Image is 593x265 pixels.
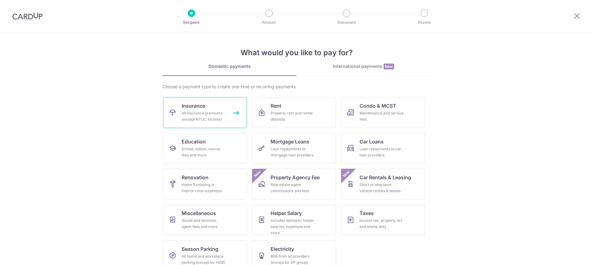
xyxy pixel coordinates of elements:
div: Maintenance and service fees [360,110,404,122]
span: Miscellaneous [182,209,216,217]
span: Insurance [182,102,205,110]
div: Choose a payment type to create one-time or recurring payments. [162,84,431,90]
p: Recipient [169,19,214,26]
a: Helper SalaryIncludes domestic helper salaries, expenses and more [252,205,336,235]
div: Short or long‑term vehicle rentals & leases [360,182,404,194]
p: Review [402,19,447,26]
a: MiscellaneousGoods and services, agent fees and more [163,205,247,235]
span: Helper Salary [271,209,302,217]
a: InsuranceAll insurance premiums (except NTUC Income) [163,97,247,128]
span: Condo & MCST [360,102,396,110]
a: Car LoansLoan repayments to car loan providers [341,133,425,164]
div: Real estate agent commissions and fees [271,182,315,194]
span: Renovation [182,174,208,181]
a: Condo & MCSTMaintenance and service fees [341,97,425,128]
div: Includes domestic helper salaries, expenses and more [271,217,315,236]
a: Car Rentals & LeasingShort or long‑term vehicle rentals & leasesNew [341,169,425,200]
span: Car Rentals & Leasing [360,174,411,181]
a: TaxesIncome tax, property tax and stamp duty [341,205,425,235]
span: Property Agency Fee [271,174,320,181]
div: International payments [296,63,431,70]
span: Electricity [271,245,294,253]
span: New [384,64,394,69]
div: Property rent and rental deposits [271,110,315,122]
p: Amount [246,19,292,26]
a: RenovationHome furnishing or interior reno-expenses [163,169,247,200]
div: Home furnishing or interior reno-expenses [182,182,226,194]
div: School, tuition, course fees and more [182,146,226,158]
a: Mortgage LoansLoan repayments to mortgage loan providers [252,133,336,164]
div: Goods and services, agent fees and more [182,217,226,230]
span: Car Loans [360,138,384,145]
span: Rent [271,102,281,110]
span: Taxes [360,209,374,217]
span: Education [182,138,206,145]
div: Income tax, property tax and stamp duty [360,217,404,230]
a: EducationSchool, tuition, course fees and more [163,133,247,164]
div: Loan repayments to mortgage loan providers [271,146,315,158]
a: RentProperty rent and rental deposits [252,97,336,128]
h4: What would you like to pay for? [162,47,431,58]
div: All insurance premiums (except NTUC Income) [182,110,226,122]
span: New [252,169,263,179]
span: New [341,169,351,179]
a: Property Agency FeeReal estate agent commissions and feesNew [252,169,336,200]
img: CardUp [12,12,43,20]
span: Season Parking [182,245,218,253]
div: Domestic payments [162,63,296,69]
div: Loan repayments to car loan providers [360,146,404,158]
span: Mortgage Loans [271,138,309,145]
p: Document [324,19,369,26]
